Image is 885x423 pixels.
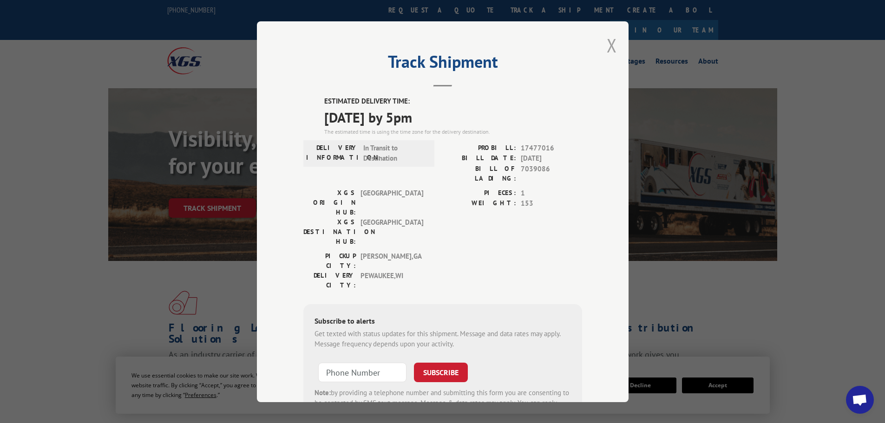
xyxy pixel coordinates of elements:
[521,198,582,209] span: 153
[607,33,617,58] button: Close modal
[303,251,356,270] label: PICKUP CITY:
[303,270,356,290] label: DELIVERY CITY:
[363,143,426,163] span: In Transit to Destination
[318,362,406,382] input: Phone Number
[846,386,874,414] div: Open chat
[361,251,423,270] span: [PERSON_NAME] , GA
[315,328,571,349] div: Get texted with status updates for this shipment. Message and data rates may apply. Message frequ...
[315,388,331,397] strong: Note:
[443,153,516,164] label: BILL DATE:
[361,270,423,290] span: PEWAUKEE , WI
[521,188,582,198] span: 1
[361,188,423,217] span: [GEOGRAPHIC_DATA]
[521,143,582,153] span: 17477016
[361,217,423,246] span: [GEOGRAPHIC_DATA]
[315,315,571,328] div: Subscribe to alerts
[315,387,571,419] div: by providing a telephone number and submitting this form you are consenting to be contacted by SM...
[443,163,516,183] label: BILL OF LADING:
[521,153,582,164] span: [DATE]
[324,127,582,136] div: The estimated time is using the time zone for the delivery destination.
[443,188,516,198] label: PIECES:
[303,188,356,217] label: XGS ORIGIN HUB:
[443,198,516,209] label: WEIGHT:
[443,143,516,153] label: PROBILL:
[303,55,582,73] h2: Track Shipment
[324,106,582,127] span: [DATE] by 5pm
[303,217,356,246] label: XGS DESTINATION HUB:
[324,96,582,107] label: ESTIMATED DELIVERY TIME:
[521,163,582,183] span: 7039086
[306,143,359,163] label: DELIVERY INFORMATION:
[414,362,468,382] button: SUBSCRIBE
